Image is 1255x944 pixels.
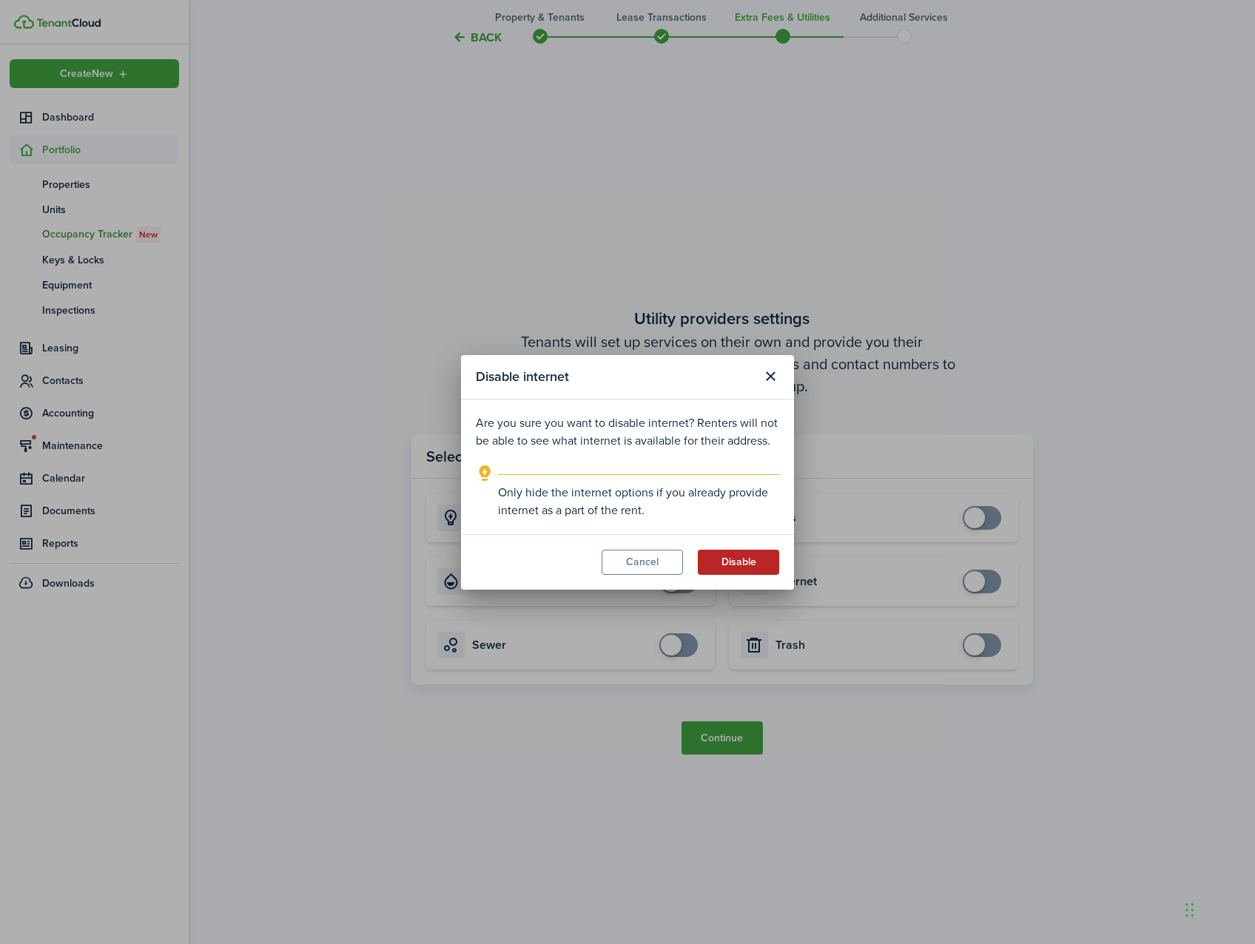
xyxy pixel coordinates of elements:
explanation-description: Only hide the internet options if you already provide internet as a part of the rent. [498,484,779,519]
modal-title: Disable internet [476,363,754,391]
i: outline [476,465,494,482]
iframe: Chat Widget [1181,873,1255,944]
button: Disable [698,550,779,575]
button: Cancel [602,550,683,575]
p: Are you sure you want to disable internet? Renters will not be able to see what internet is avail... [476,414,779,450]
button: Close modal [758,364,783,389]
div: Drag [1185,888,1194,932]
